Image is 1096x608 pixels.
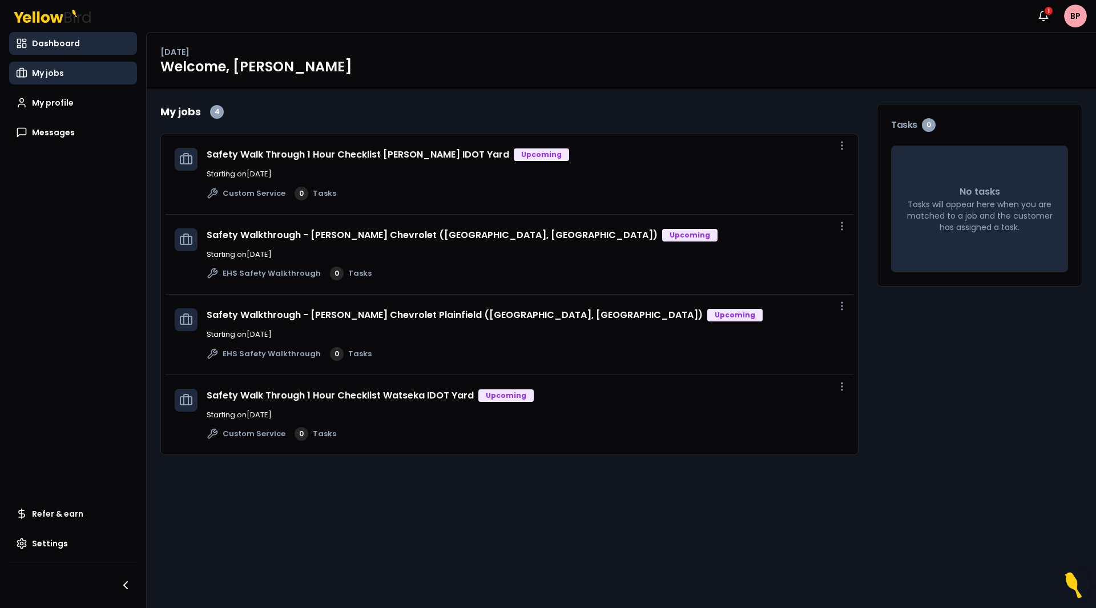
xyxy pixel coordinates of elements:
a: Safety Walkthrough - [PERSON_NAME] Chevrolet ([GEOGRAPHIC_DATA], [GEOGRAPHIC_DATA]) [207,228,658,241]
p: Starting on [DATE] [207,329,844,340]
a: Safety Walkthrough - [PERSON_NAME] Chevrolet Plainfield ([GEOGRAPHIC_DATA], [GEOGRAPHIC_DATA]) [207,308,703,321]
div: Upcoming [514,148,569,161]
a: Dashboard [9,32,137,55]
button: 1 [1032,5,1055,27]
span: EHS Safety Walkthrough [223,268,321,279]
p: Tasks will appear here when you are matched to a job and the customer has assigned a task. [905,199,1054,233]
span: My profile [32,97,74,108]
div: 1 [1043,6,1054,16]
span: Custom Service [223,428,285,440]
a: My profile [9,91,137,114]
div: 0 [295,187,308,200]
span: Refer & earn [32,508,83,520]
span: BP [1064,5,1087,27]
a: Settings [9,532,137,555]
button: Open Resource Center [1056,568,1090,602]
p: No tasks [960,185,1000,199]
span: My jobs [32,67,64,79]
a: Safety Walk Through 1 Hour Checklist Watseka IDOT Yard [207,389,474,402]
h1: Welcome, [PERSON_NAME] [160,58,1082,76]
p: Starting on [DATE] [207,249,844,260]
p: [DATE] [160,46,190,58]
p: Starting on [DATE] [207,409,844,421]
span: Dashboard [32,38,80,49]
div: Upcoming [707,309,763,321]
div: 0 [295,427,308,441]
p: Starting on [DATE] [207,168,844,180]
a: Messages [9,121,137,144]
h3: Tasks [891,118,1068,132]
a: My jobs [9,62,137,84]
div: 0 [330,347,344,361]
div: 0 [330,267,344,280]
a: Refer & earn [9,502,137,525]
span: EHS Safety Walkthrough [223,348,321,360]
h2: My jobs [160,104,201,120]
div: Upcoming [662,229,718,241]
a: 0Tasks [295,427,336,441]
span: Settings [32,538,68,549]
a: Safety Walk Through 1 Hour Checklist [PERSON_NAME] IDOT Yard [207,148,509,161]
div: 0 [922,118,936,132]
a: 0Tasks [330,347,372,361]
div: Upcoming [478,389,534,402]
div: 4 [210,105,224,119]
span: Custom Service [223,188,285,199]
span: Messages [32,127,75,138]
a: 0Tasks [330,267,372,280]
a: 0Tasks [295,187,336,200]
